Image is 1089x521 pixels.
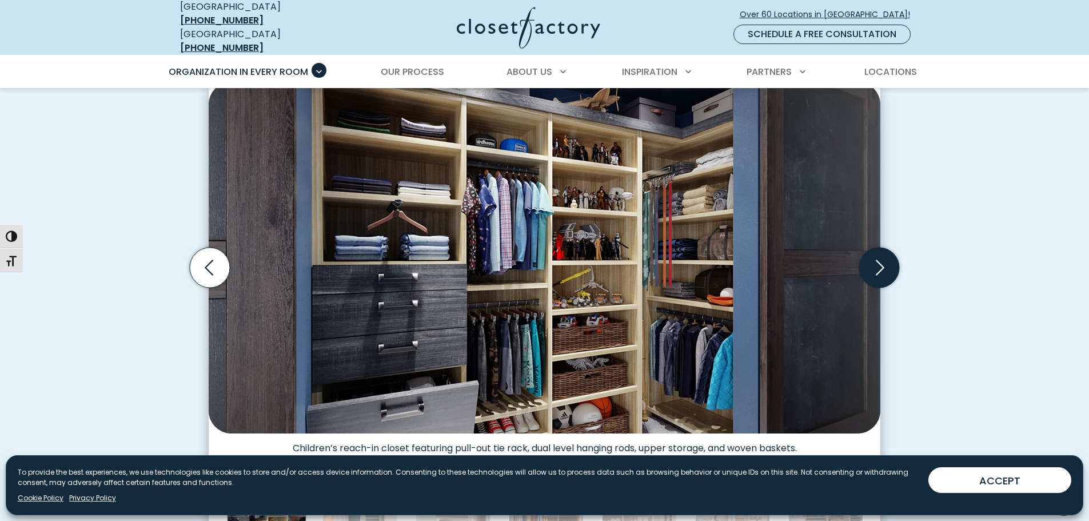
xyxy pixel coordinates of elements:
img: Closet Factory Logo [457,7,600,49]
nav: Primary Menu [161,56,929,88]
a: Schedule a Free Consultation [733,25,911,44]
a: Privacy Policy [69,493,116,503]
a: [PHONE_NUMBER] [180,14,264,27]
p: To provide the best experiences, we use technologies like cookies to store and/or access device i... [18,467,919,488]
span: Partners [747,65,792,78]
span: Organization in Every Room [169,65,308,78]
div: [GEOGRAPHIC_DATA] [180,27,346,55]
span: Our Process [381,65,444,78]
a: Cookie Policy [18,493,63,503]
a: Over 60 Locations in [GEOGRAPHIC_DATA]! [739,5,920,25]
button: ACCEPT [928,467,1071,493]
span: Over 60 Locations in [GEOGRAPHIC_DATA]! [740,9,919,21]
img: Children's clothing in reach-in closet featuring pull-out tie rack, dual level hanging rods, uppe... [209,82,880,433]
a: [PHONE_NUMBER] [180,41,264,54]
span: Locations [864,65,917,78]
button: Next slide [855,243,904,292]
span: Inspiration [622,65,677,78]
figcaption: Children’s reach-in closet featuring pull-out tie rack, dual level hanging rods, upper storage, a... [209,433,880,454]
span: About Us [506,65,552,78]
button: Previous slide [185,243,234,292]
